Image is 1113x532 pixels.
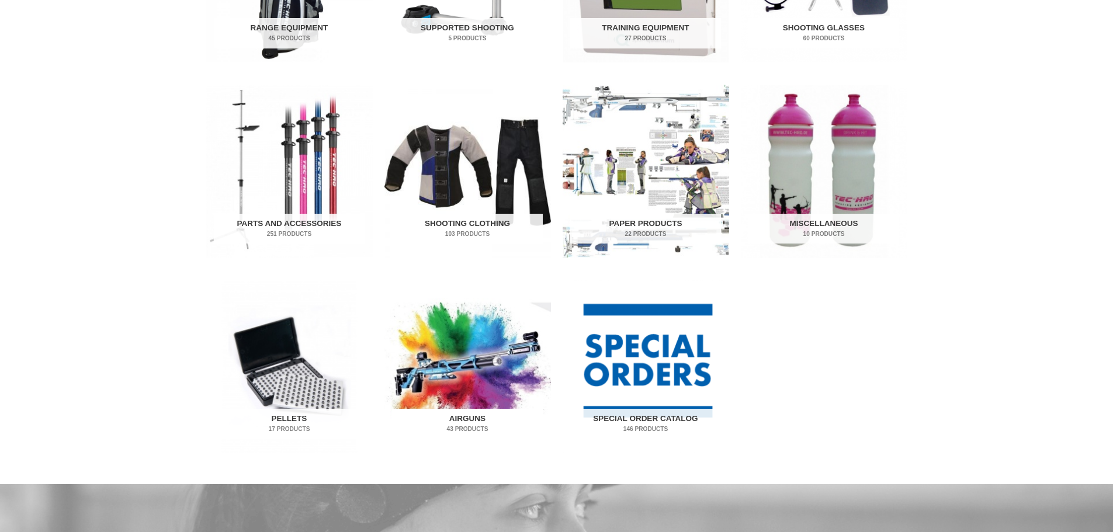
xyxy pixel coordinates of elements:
[563,85,729,258] a: Visit product category Paper Products
[570,425,721,433] mark: 146 Products
[570,214,721,244] h2: Paper Products
[392,409,543,439] h2: Airguns
[748,214,899,244] h2: Miscellaneous
[384,85,551,258] a: Visit product category Shooting Clothing
[384,280,551,453] a: Visit product category Airguns
[214,425,365,433] mark: 17 Products
[392,34,543,43] mark: 5 Products
[570,409,721,439] h2: Special Order Catalog
[563,280,729,453] img: Special Order Catalog
[206,280,373,453] a: Visit product category Pellets
[206,85,373,258] a: Visit product category Parts and Accessories
[214,34,365,43] mark: 45 Products
[214,18,365,48] h2: Range Equipment
[570,18,721,48] h2: Training Equipment
[570,34,721,43] mark: 27 Products
[392,18,543,48] h2: Supported Shooting
[741,85,907,258] img: Miscellaneous
[206,280,373,453] img: Pellets
[570,230,721,238] mark: 22 Products
[748,230,899,238] mark: 10 Products
[392,230,543,238] mark: 103 Products
[741,85,907,258] a: Visit product category Miscellaneous
[384,85,551,258] img: Shooting Clothing
[214,214,365,244] h2: Parts and Accessories
[392,425,543,433] mark: 43 Products
[563,280,729,453] a: Visit product category Special Order Catalog
[214,230,365,238] mark: 251 Products
[384,280,551,453] img: Airguns
[748,18,899,48] h2: Shooting Glasses
[214,409,365,439] h2: Pellets
[748,34,899,43] mark: 60 Products
[392,214,543,244] h2: Shooting Clothing
[563,85,729,258] img: Paper Products
[206,85,373,258] img: Parts and Accessories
